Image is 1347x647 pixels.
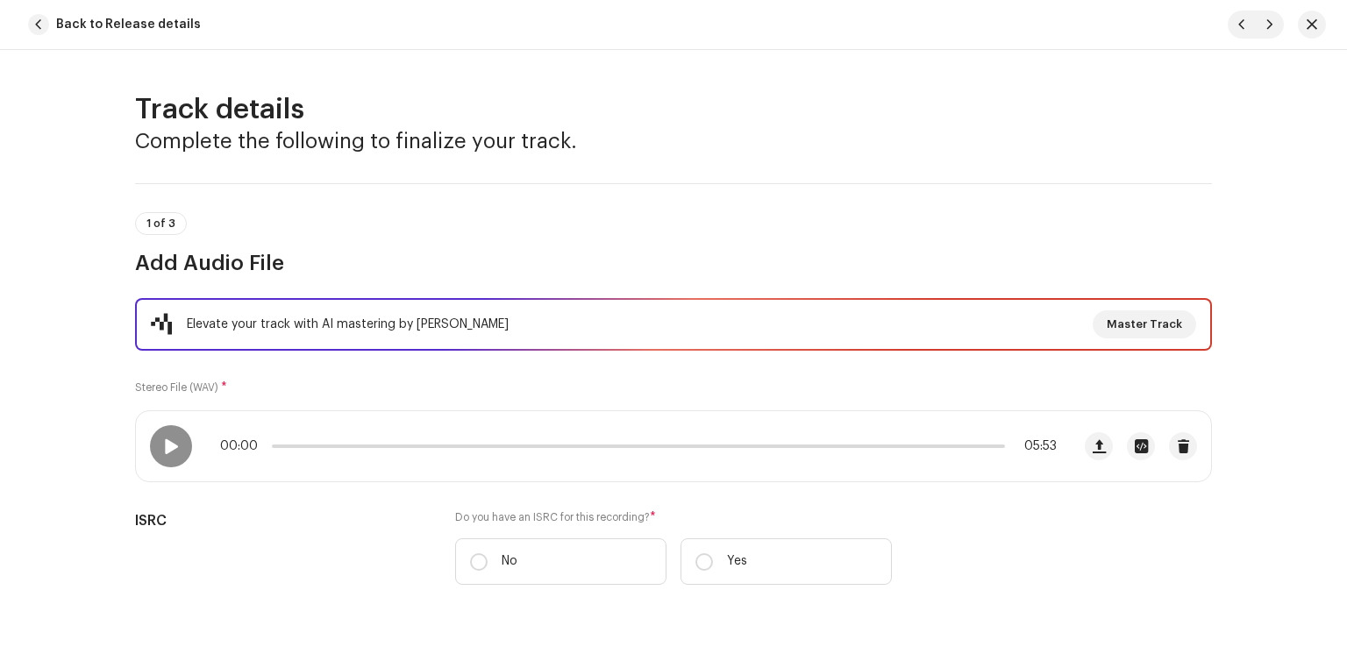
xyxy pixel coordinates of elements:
p: No [502,552,517,571]
button: Master Track [1093,310,1196,338]
p: Yes [727,552,747,571]
h5: ISRC [135,510,427,531]
span: Master Track [1107,307,1182,342]
label: Do you have an ISRC for this recording? [455,510,892,524]
h3: Add Audio File [135,249,1212,277]
h3: Complete the following to finalize your track. [135,127,1212,155]
h2: Track details [135,92,1212,127]
span: 05:53 [1012,439,1057,453]
div: Elevate your track with AI mastering by [PERSON_NAME] [187,314,509,335]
